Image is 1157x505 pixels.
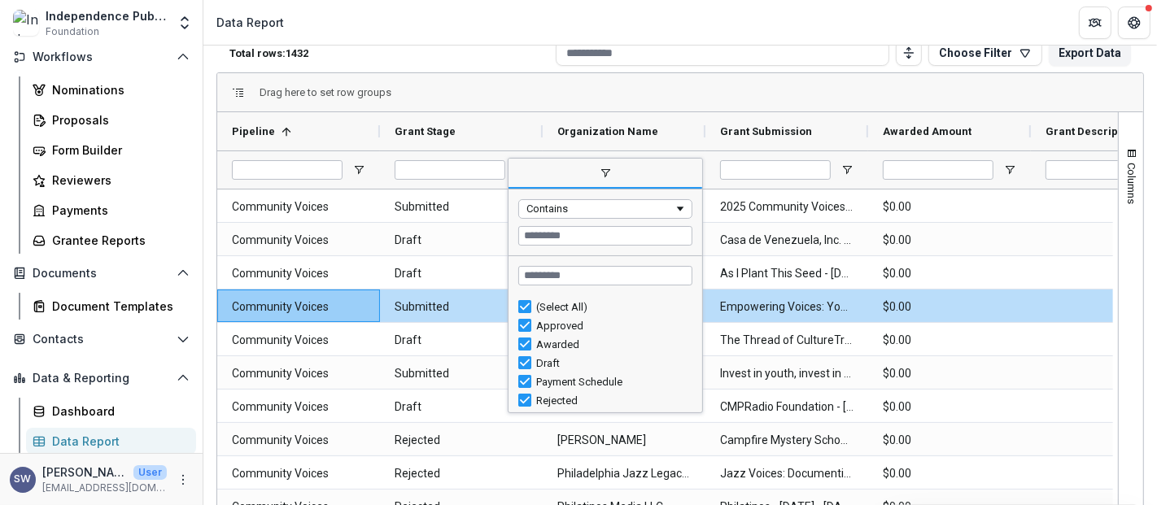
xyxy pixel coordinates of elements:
[395,190,528,224] span: Submitted
[232,190,365,224] span: Community Voices
[557,457,691,490] span: Philadelphia Jazz Legacy Project
[518,266,692,285] input: Search filter values
[720,390,854,424] span: CMPRadio Foundation - [DATE] - [DATE] Community Voices Application
[52,232,183,249] div: Grantee Reports
[883,390,1016,424] span: $0.00
[26,137,196,163] a: Form Builder
[7,326,196,352] button: Open Contacts
[883,324,1016,357] span: $0.00
[720,257,854,290] span: As I Plant This Seed - [DATE] - [DATE] Community Voices Application
[260,86,391,98] div: Row Groups
[557,125,658,137] span: Organization Name
[395,357,528,390] span: Submitted
[720,290,854,324] span: Empowering Voices: Youth Narratives for Educational Justice
[52,298,183,315] div: Document Templates
[883,357,1016,390] span: $0.00
[173,470,193,490] button: More
[52,403,183,420] div: Dashboard
[33,372,170,385] span: Data & Reporting
[1118,7,1150,39] button: Get Help
[52,433,183,450] div: Data Report
[42,464,127,481] p: [PERSON_NAME]
[232,224,365,257] span: Community Voices
[883,190,1016,224] span: $0.00
[26,197,196,224] a: Payments
[526,202,674,215] div: Contains
[720,160,831,180] input: Grant Submission Filter Input
[509,298,702,429] div: Filter List
[395,324,528,357] span: Draft
[7,365,196,391] button: Open Data & Reporting
[395,290,528,324] span: Submitted
[232,290,365,324] span: Community Voices
[26,227,196,254] a: Grantee Reports
[46,7,167,24] div: Independence Public Media Foundation
[52,202,183,219] div: Payments
[883,424,1016,457] span: $0.00
[883,457,1016,490] span: $0.00
[536,320,688,332] div: Approved
[883,125,971,137] span: Awarded Amount
[720,457,854,490] span: Jazz Voices: Documenting the Living History of Philadelphia Jazz
[840,163,854,176] button: Open Filter Menu
[720,190,854,224] span: 2025 Community Voices Project
[232,424,365,457] span: Community Voices
[232,357,365,390] span: Community Voices
[7,44,196,70] button: Open Workflows
[557,424,691,457] span: [PERSON_NAME]
[232,324,365,357] span: Community Voices
[15,474,32,485] div: Sherella Williams
[1003,163,1016,176] button: Open Filter Menu
[883,160,993,180] input: Awarded Amount Filter Input
[720,424,854,457] span: Campfire Mystery School of Design
[33,50,170,64] span: Workflows
[395,160,505,180] input: Grant Stage Filter Input
[883,224,1016,257] span: $0.00
[720,324,854,357] span: The Thread of CultureTrust [GEOGRAPHIC_DATA] - [DATE] - [DATE] Community Voices Application
[536,376,688,388] div: Payment Schedule
[232,257,365,290] span: Community Voices
[13,10,39,36] img: Independence Public Media Foundation
[26,428,196,455] a: Data Report
[232,160,343,180] input: Pipeline Filter Input
[1046,160,1156,180] input: Grant Description Filter Input
[1049,40,1131,66] button: Export Data
[7,260,196,286] button: Open Documents
[1126,163,1138,204] span: Columns
[352,163,365,176] button: Open Filter Menu
[46,24,99,39] span: Foundation
[173,7,196,39] button: Open entity switcher
[33,333,170,346] span: Contacts
[42,481,167,495] p: [EMAIL_ADDRESS][DOMAIN_NAME]
[52,172,183,189] div: Reviewers
[1046,125,1137,137] span: Grant Description
[33,267,170,281] span: Documents
[216,14,284,31] div: Data Report
[395,424,528,457] span: Rejected
[52,141,183,159] div: Form Builder
[536,301,688,313] div: (Select All)
[928,40,1042,66] button: Choose Filter
[1079,7,1111,39] button: Partners
[232,390,365,424] span: Community Voices
[395,257,528,290] span: Draft
[508,158,703,413] div: Column Menu
[52,111,183,128] div: Proposals
[210,11,290,34] nav: breadcrumb
[26,293,196,320] a: Document Templates
[232,457,365,490] span: Community Voices
[133,465,167,480] p: User
[536,357,688,369] div: Draft
[518,226,692,246] input: Filter Value
[395,457,528,490] span: Rejected
[395,224,528,257] span: Draft
[395,390,528,424] span: Draft
[883,257,1016,290] span: $0.00
[26,76,196,103] a: Nominations
[896,40,922,66] button: Toggle auto height
[883,290,1016,324] span: $0.00
[720,357,854,390] span: Invest in youth, invest in peace.
[260,86,391,98] span: Drag here to set row groups
[509,159,702,189] span: filter
[26,398,196,424] a: Dashboard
